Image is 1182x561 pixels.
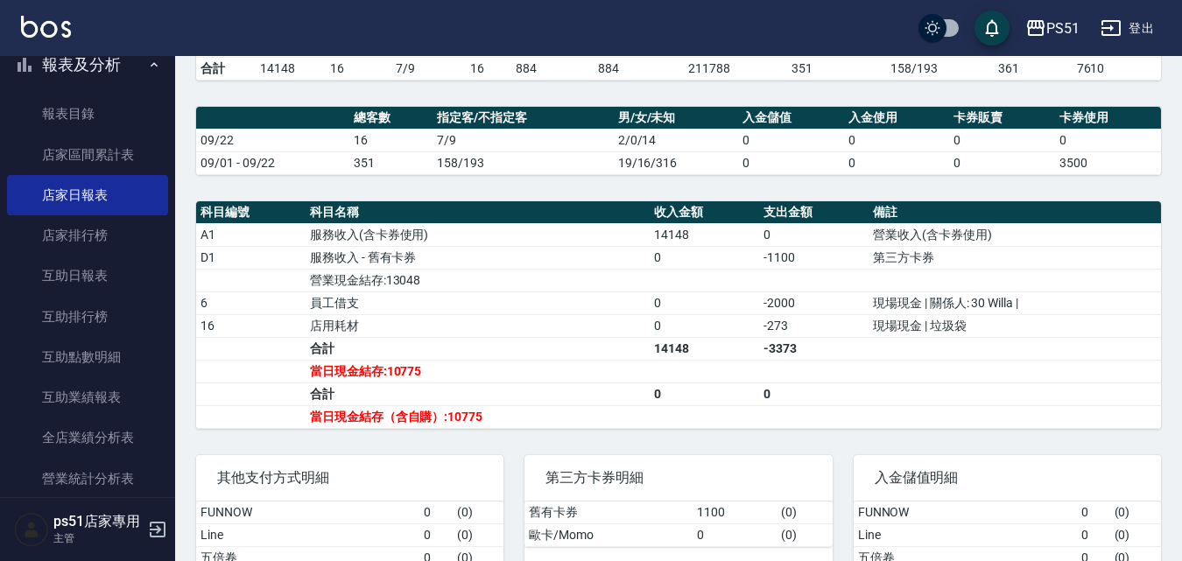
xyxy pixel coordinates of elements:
[196,129,349,151] td: 09/22
[594,57,685,80] td: 884
[787,57,887,80] td: 351
[738,107,844,130] th: 入金儲值
[844,151,950,174] td: 0
[196,107,1161,175] table: a dense table
[433,129,614,151] td: 7/9
[650,337,759,360] td: 14148
[256,57,326,80] td: 14148
[196,57,256,80] td: 合計
[53,513,143,530] h5: ps51店家專用
[7,459,168,499] a: 營業統計分析表
[7,377,168,417] a: 互助業績報表
[693,501,777,524] td: 1100
[1055,129,1161,151] td: 0
[511,57,594,80] td: 884
[349,129,433,151] td: 16
[524,501,693,524] td: 舊有卡券
[650,246,759,269] td: 0
[854,501,1077,524] td: FUNNOW
[974,11,1010,46] button: save
[306,291,650,314] td: 員工借支
[196,151,349,174] td: 09/01 - 09/22
[886,57,994,80] td: 158/193
[1046,18,1080,39] div: PS51
[196,201,306,224] th: 科目編號
[196,501,419,524] td: FUNNOW
[217,469,482,487] span: 其他支付方式明細
[1055,151,1161,174] td: 3500
[759,291,869,314] td: -2000
[7,256,168,296] a: 互助日報表
[1077,501,1110,524] td: 0
[869,291,1161,314] td: 現場現金 | 關係人: 30 Willa |
[433,107,614,130] th: 指定客/不指定客
[196,223,306,246] td: A1
[650,223,759,246] td: 14148
[21,16,71,38] img: Logo
[844,107,950,130] th: 入金使用
[391,57,466,80] td: 7/9
[738,129,844,151] td: 0
[196,523,419,546] td: Line
[349,151,433,174] td: 351
[869,201,1161,224] th: 備註
[7,42,168,88] button: 報表及分析
[759,314,869,337] td: -273
[196,291,306,314] td: 6
[759,337,869,360] td: -3373
[306,337,650,360] td: 合計
[949,129,1055,151] td: 0
[854,523,1077,546] td: Line
[453,523,503,546] td: ( 0 )
[1018,11,1087,46] button: PS51
[306,223,650,246] td: 服務收入(含卡券使用)
[869,246,1161,269] td: 第三方卡券
[1094,12,1161,45] button: 登出
[650,382,759,405] td: 0
[196,246,306,269] td: D1
[306,405,650,428] td: 當日現金結存（含自購）:10775
[326,57,392,80] td: 16
[650,291,759,314] td: 0
[53,530,143,546] p: 主管
[7,337,168,377] a: 互助點數明細
[684,57,787,80] td: 211788
[650,201,759,224] th: 收入金額
[875,469,1140,487] span: 入金儲值明細
[306,201,650,224] th: 科目名稱
[777,501,833,524] td: ( 0 )
[7,175,168,215] a: 店家日報表
[306,246,650,269] td: 服務收入 - 舊有卡券
[738,151,844,174] td: 0
[196,201,1161,429] table: a dense table
[433,151,614,174] td: 158/193
[453,501,503,524] td: ( 0 )
[306,269,650,291] td: 營業現金結存:13048
[1055,107,1161,130] th: 卡券使用
[7,215,168,256] a: 店家排行榜
[949,151,1055,174] td: 0
[196,314,306,337] td: 16
[759,246,869,269] td: -1100
[524,501,832,547] table: a dense table
[1110,523,1161,546] td: ( 0 )
[306,314,650,337] td: 店用耗材
[994,57,1073,80] td: 361
[466,57,511,80] td: 16
[349,107,433,130] th: 總客數
[7,135,168,175] a: 店家區間累計表
[844,129,950,151] td: 0
[869,314,1161,337] td: 現場現金 | 垃圾袋
[614,129,738,151] td: 2/0/14
[545,469,811,487] span: 第三方卡券明細
[14,512,49,547] img: Person
[759,223,869,246] td: 0
[306,360,650,382] td: 當日現金結存:10775
[524,523,693,546] td: 歐卡/Momo
[7,417,168,458] a: 全店業績分析表
[1110,501,1161,524] td: ( 0 )
[759,382,869,405] td: 0
[869,223,1161,246] td: 營業收入(含卡券使用)
[7,297,168,337] a: 互助排行榜
[7,94,168,134] a: 報表目錄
